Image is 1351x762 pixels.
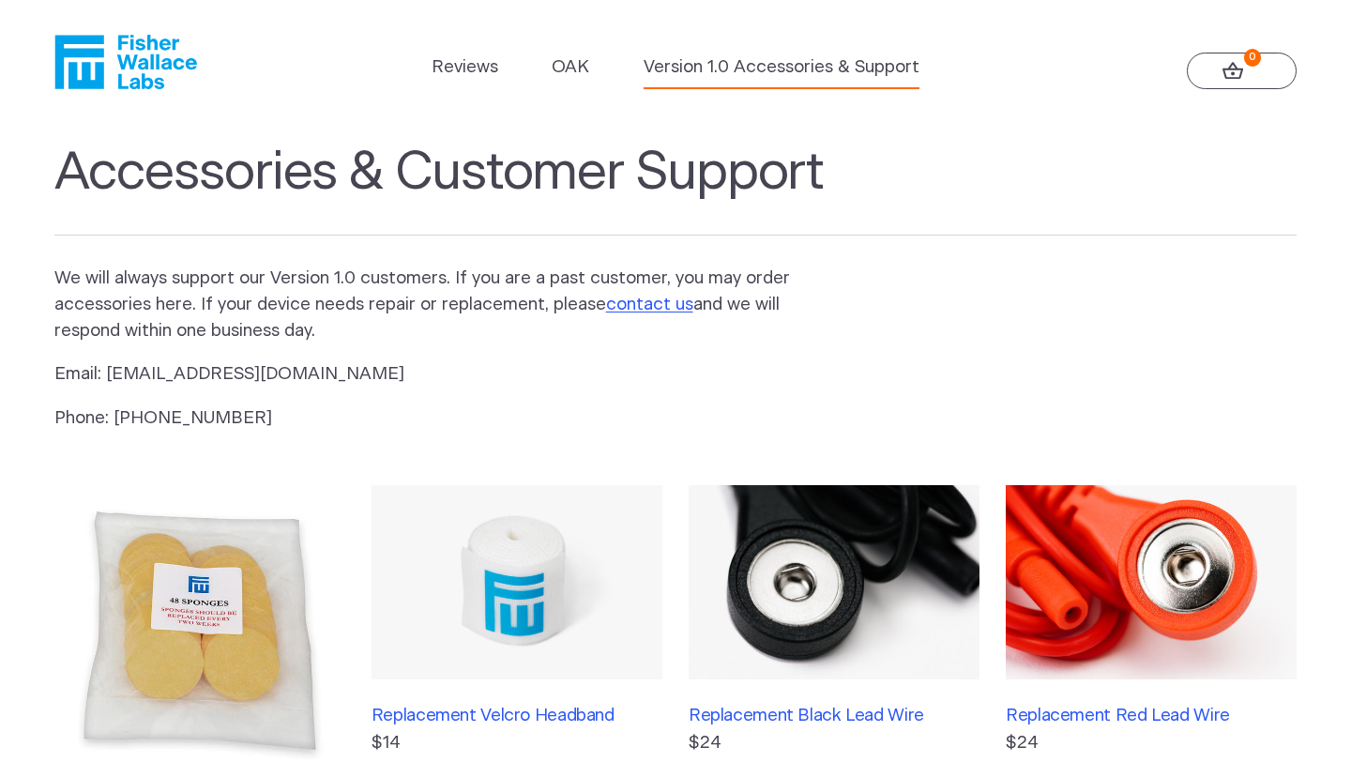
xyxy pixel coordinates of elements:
img: Replacement Black Lead Wire [689,485,979,679]
p: Phone: [PHONE_NUMBER] [54,405,820,432]
a: OAK [552,54,589,81]
strong: 0 [1244,49,1262,67]
h1: Accessories & Customer Support [54,142,1298,236]
a: Version 1.0 Accessories & Support [644,54,919,81]
h3: Replacement Black Lead Wire [689,706,979,726]
p: Email: [EMAIL_ADDRESS][DOMAIN_NAME] [54,361,820,388]
a: contact us [606,296,693,313]
p: $14 [372,730,662,756]
h3: Replacement Red Lead Wire [1006,706,1297,726]
p: $24 [689,730,979,756]
p: We will always support our Version 1.0 customers. If you are a past customer, you may order acces... [54,266,820,344]
a: Reviews [432,54,498,81]
a: Fisher Wallace [54,35,197,89]
h3: Replacement Velcro Headband [372,706,662,726]
p: $24 [1006,730,1297,756]
a: 0 [1187,53,1298,90]
img: Replacement Red Lead Wire [1006,485,1297,679]
img: Replacement Velcro Headband [372,485,662,679]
